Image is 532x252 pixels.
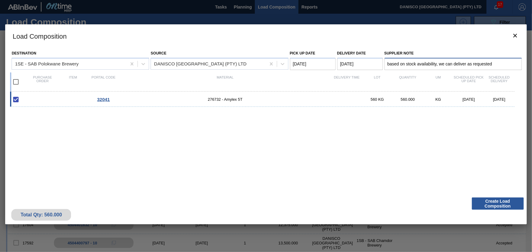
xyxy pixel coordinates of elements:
div: [DATE] [484,97,515,102]
div: Total Qty: 560.000 [16,212,66,218]
div: Scheduled Delivery [484,75,515,88]
input: based on stock availability, we can deliver as requested [384,58,522,70]
div: Portal code [88,75,119,88]
label: Delivery Date [337,51,366,55]
div: Purchase order [27,75,58,88]
div: Go to Order [88,97,119,102]
div: 560.000 [393,97,423,102]
span: 276732 - Amylex 5T [119,97,331,102]
div: KG [423,97,454,102]
label: Pick up Date [290,51,316,55]
input: mm/dd/yyyy [337,58,383,70]
div: 1SE - SAB Polokwane Brewery [15,61,78,66]
label: Source [151,51,166,55]
div: Lot [362,75,393,88]
button: Create Load Composition [472,198,524,210]
label: Supplier Note [384,49,522,58]
div: 560 KG [362,97,393,102]
div: Item [58,75,88,88]
div: DANISCO [GEOGRAPHIC_DATA] (PTY) LTD [154,61,246,66]
div: Delivery Time [332,75,362,88]
div: Scheduled Pick up Date [454,75,484,88]
div: UM [423,75,454,88]
label: Destination [12,51,36,55]
h3: Load Composition [5,24,527,47]
div: Quantity [393,75,423,88]
span: 32041 [97,97,110,102]
input: mm/dd/yyyy [290,58,336,70]
div: Material [119,75,331,88]
div: [DATE] [454,97,484,102]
